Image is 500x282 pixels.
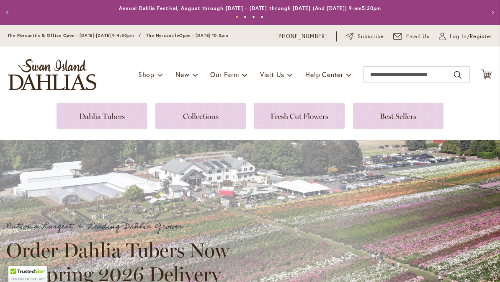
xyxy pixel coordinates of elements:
[175,70,189,79] span: New
[210,70,239,79] span: Our Farm
[235,16,238,18] button: 1 of 4
[439,32,492,41] a: Log In/Register
[119,5,381,11] a: Annual Dahlia Festival, August through [DATE] - [DATE] through [DATE] (And [DATE]) 9-am5:30pm
[138,70,155,79] span: Shop
[252,16,255,18] button: 3 of 4
[450,32,492,41] span: Log In/Register
[8,59,96,90] a: store logo
[6,220,237,233] p: Nation's Largest & Leading Dahlia Grower
[260,16,263,18] button: 4 of 4
[358,32,384,41] span: Subscribe
[393,32,430,41] a: Email Us
[276,32,327,41] a: [PHONE_NUMBER]
[244,16,247,18] button: 2 of 4
[406,32,430,41] span: Email Us
[346,32,384,41] a: Subscribe
[260,70,284,79] span: Visit Us
[305,70,343,79] span: Help Center
[179,33,228,38] span: Open - [DATE] 10-3pm
[8,33,179,38] span: The Mercantile & Office Open - [DATE]-[DATE] 9-4:30pm / The Mercantile
[483,4,500,21] button: Next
